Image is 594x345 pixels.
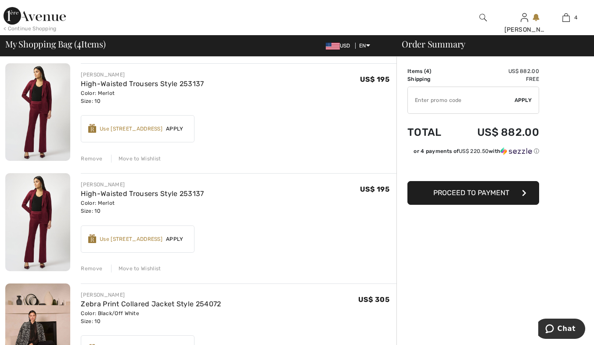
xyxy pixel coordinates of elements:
[81,199,204,215] div: Color: Merlot Size: 10
[574,14,577,22] span: 4
[81,265,102,272] div: Remove
[81,189,204,198] a: High-Waisted Trousers Style 253137
[81,291,221,299] div: [PERSON_NAME]
[454,75,539,83] td: Free
[77,37,81,49] span: 4
[562,12,570,23] img: My Bag
[81,300,221,308] a: Zebra Print Collared Jacket Style 254072
[459,148,489,154] span: US$ 220.50
[111,265,161,272] div: Move to Wishlist
[88,124,96,133] img: Reward-Logo.svg
[81,309,221,325] div: Color: Black/Off White Size: 10
[360,75,389,84] span: US$ 195
[500,147,532,155] img: Sezzle
[4,25,57,33] div: < Continue Shopping
[407,147,539,158] div: or 4 payments ofUS$ 220.50withSezzle Click to learn more about Sezzle
[504,25,545,34] div: [PERSON_NAME]
[407,67,454,75] td: Items ( )
[81,80,204,88] a: High-Waisted Trousers Style 253137
[408,87,515,113] input: Promo code
[454,117,539,147] td: US$ 882.00
[426,68,429,74] span: 4
[515,96,532,104] span: Apply
[81,89,204,105] div: Color: Merlot Size: 10
[326,43,354,49] span: USD
[546,12,587,23] a: 4
[4,7,66,25] img: 1ère Avenue
[162,235,187,243] span: Apply
[360,185,389,193] span: US$ 195
[433,189,509,197] span: Proceed to Payment
[414,147,539,155] div: or 4 payments of with
[407,181,539,205] button: Proceed to Payment
[521,13,528,22] a: Sign In
[162,125,187,133] span: Apply
[407,75,454,83] td: Shipping
[5,63,70,161] img: High-Waisted Trousers Style 253137
[88,234,96,243] img: Reward-Logo.svg
[81,181,204,189] div: [PERSON_NAME]
[454,67,539,75] td: US$ 882.00
[407,117,454,147] td: Total
[521,12,528,23] img: My Info
[359,43,370,49] span: EN
[81,71,204,79] div: [PERSON_NAME]
[326,43,340,50] img: US Dollar
[81,155,102,163] div: Remove
[5,40,106,48] span: My Shopping Bag ( Items)
[391,40,589,48] div: Order Summary
[538,319,585,341] iframe: Opens a widget where you can chat to one of our agents
[358,295,389,304] span: US$ 305
[479,12,487,23] img: search the website
[100,235,162,243] div: Use [STREET_ADDRESS]
[111,155,161,163] div: Move to Wishlist
[407,158,539,178] iframe: PayPal-paypal
[5,173,70,271] img: High-Waisted Trousers Style 253137
[100,125,162,133] div: Use [STREET_ADDRESS]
